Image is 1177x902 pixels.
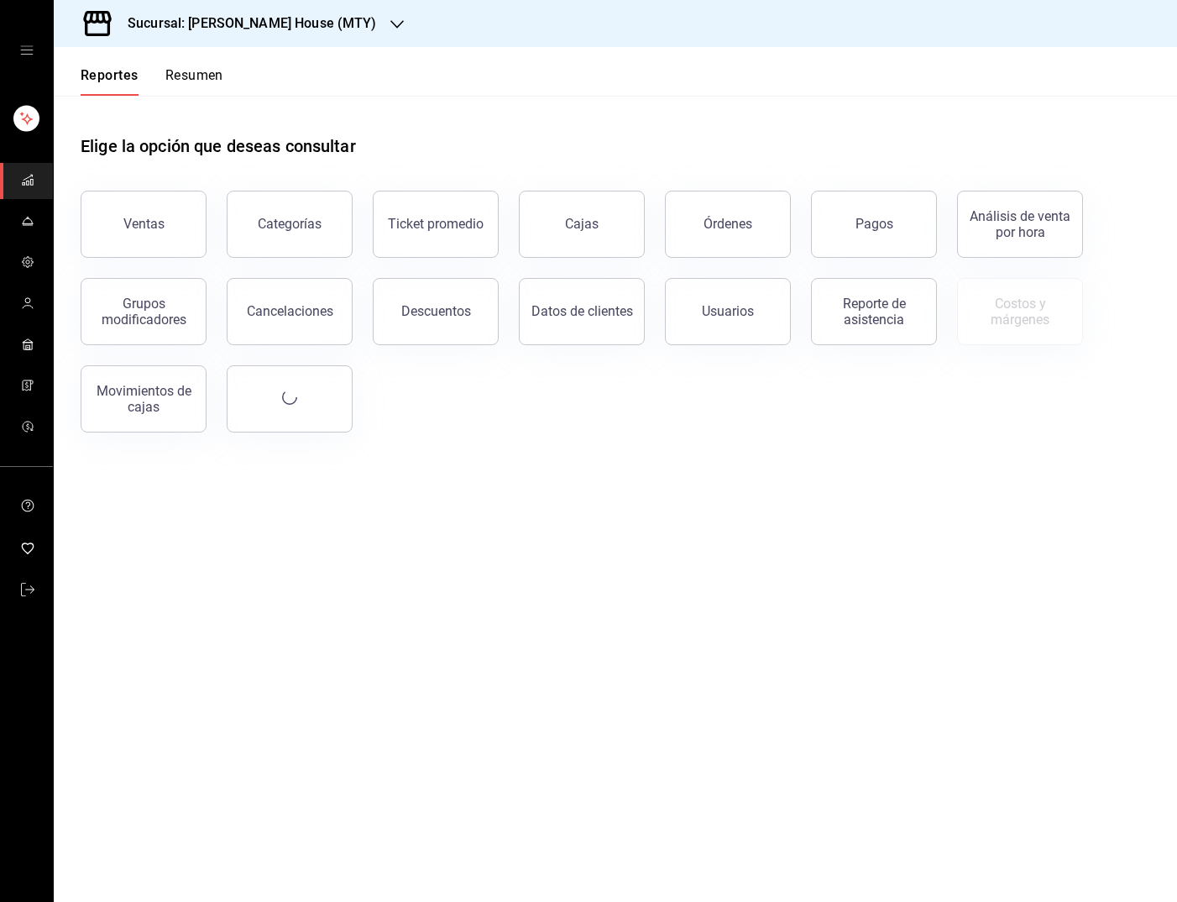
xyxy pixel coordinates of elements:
[92,296,196,328] div: Grupos modificadores
[81,191,207,258] button: Ventas
[247,303,333,319] div: Cancelaciones
[519,191,645,258] a: Cajas
[114,13,377,34] h3: Sucursal: [PERSON_NAME] House (MTY)
[968,208,1072,240] div: Análisis de venta por hora
[92,383,196,415] div: Movimientos de cajas
[401,303,471,319] div: Descuentos
[227,191,353,258] button: Categorías
[227,278,353,345] button: Cancelaciones
[957,278,1083,345] button: Contrata inventarios para ver este reporte
[665,278,791,345] button: Usuarios
[665,191,791,258] button: Órdenes
[811,191,937,258] button: Pagos
[20,44,34,57] button: open drawer
[81,67,223,96] div: navigation tabs
[388,216,484,232] div: Ticket promedio
[123,216,165,232] div: Ventas
[811,278,937,345] button: Reporte de asistencia
[258,216,322,232] div: Categorías
[519,278,645,345] button: Datos de clientes
[822,296,926,328] div: Reporte de asistencia
[165,67,223,96] button: Resumen
[968,296,1072,328] div: Costos y márgenes
[531,303,633,319] div: Datos de clientes
[704,216,752,232] div: Órdenes
[373,278,499,345] button: Descuentos
[81,134,356,159] h1: Elige la opción que deseas consultar
[957,191,1083,258] button: Análisis de venta por hora
[373,191,499,258] button: Ticket promedio
[565,214,599,234] div: Cajas
[702,303,754,319] div: Usuarios
[855,216,893,232] div: Pagos
[81,365,207,433] button: Movimientos de cajas
[81,67,139,96] button: Reportes
[81,278,207,345] button: Grupos modificadores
